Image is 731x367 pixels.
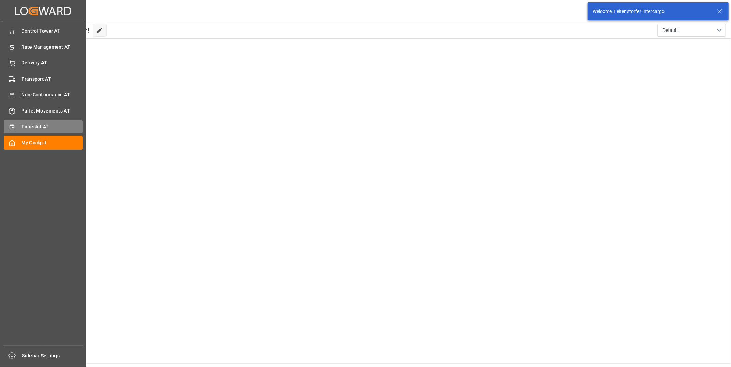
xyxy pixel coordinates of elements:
[22,44,83,51] span: Rate Management AT
[28,24,89,37] span: Hello Leitenstorfer!
[22,27,83,35] span: Control Tower AT
[22,59,83,67] span: Delivery AT
[4,56,83,70] a: Delivery AT
[657,24,726,37] button: open menu
[22,107,83,115] span: Pallet Movements AT
[22,75,83,83] span: Transport AT
[22,352,84,359] span: Sidebar Settings
[4,72,83,85] a: Transport AT
[593,8,710,15] div: Welcome, Leitenstorfer Intercargo
[4,88,83,102] a: Non-Conformance AT
[4,40,83,54] a: Rate Management AT
[662,27,678,34] span: Default
[4,104,83,117] a: Pallet Movements AT
[22,139,83,146] span: My Cockpit
[4,136,83,149] a: My Cockpit
[4,120,83,133] a: Timeslot AT
[22,123,83,130] span: Timeslot AT
[22,91,83,98] span: Non-Conformance AT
